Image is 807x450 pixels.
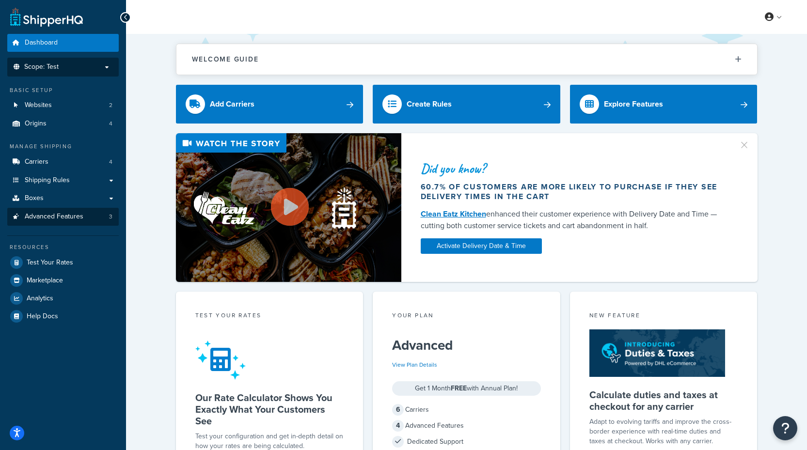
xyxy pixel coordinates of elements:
div: Get 1 Month with Annual Plan! [392,381,541,396]
span: Websites [25,101,52,109]
div: Test your rates [195,311,344,322]
a: Shipping Rules [7,171,119,189]
a: Activate Delivery Date & Time [421,238,542,254]
span: 2 [109,101,112,109]
span: Advanced Features [25,213,83,221]
span: 6 [392,404,404,416]
a: Create Rules [373,85,560,124]
span: Help Docs [27,312,58,321]
a: Add Carriers [176,85,364,124]
span: Test Your Rates [27,259,73,267]
a: Websites2 [7,96,119,114]
img: Video thumbnail [176,133,401,282]
span: Carriers [25,158,48,166]
a: Test Your Rates [7,254,119,271]
div: Dedicated Support [392,435,541,449]
a: Marketplace [7,272,119,289]
span: Boxes [25,194,44,202]
div: enhanced their customer experience with Delivery Date and Time — cutting both customer service ti... [421,208,727,232]
div: Manage Shipping [7,142,119,151]
span: Analytics [27,295,53,303]
a: Explore Features [570,85,758,124]
h5: Advanced [392,338,541,353]
a: Dashboard [7,34,119,52]
a: Clean Eatz Kitchen [421,208,486,219]
a: Advanced Features3 [7,208,119,226]
a: Help Docs [7,308,119,325]
a: View Plan Details [392,360,437,369]
span: Origins [25,120,47,128]
div: Explore Features [604,97,663,111]
div: Did you know? [421,162,727,175]
div: Carriers [392,403,541,417]
div: Your Plan [392,311,541,322]
div: Basic Setup [7,86,119,94]
a: Analytics [7,290,119,307]
span: Dashboard [25,39,58,47]
h2: Welcome Guide [192,56,259,63]
button: Welcome Guide [176,44,757,75]
li: Carriers [7,153,119,171]
strong: FREE [451,383,467,393]
span: 4 [109,120,112,128]
span: 4 [109,158,112,166]
li: Websites [7,96,119,114]
div: Advanced Features [392,419,541,433]
div: Resources [7,243,119,251]
div: 60.7% of customers are more likely to purchase if they see delivery times in the cart [421,182,727,202]
div: Add Carriers [210,97,254,111]
a: Carriers4 [7,153,119,171]
button: Open Resource Center [773,416,797,440]
h5: Our Rate Calculator Shows You Exactly What Your Customers See [195,392,344,427]
h5: Calculate duties and taxes at checkout for any carrier [589,389,738,412]
span: 4 [392,420,404,432]
div: New Feature [589,311,738,322]
li: Advanced Features [7,208,119,226]
span: Marketplace [27,277,63,285]
li: Origins [7,115,119,133]
a: Origins4 [7,115,119,133]
span: Scope: Test [24,63,59,71]
p: Adapt to evolving tariffs and improve the cross-border experience with real-time duties and taxes... [589,417,738,446]
span: 3 [109,213,112,221]
a: Boxes [7,189,119,207]
div: Create Rules [407,97,452,111]
span: Shipping Rules [25,176,70,185]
